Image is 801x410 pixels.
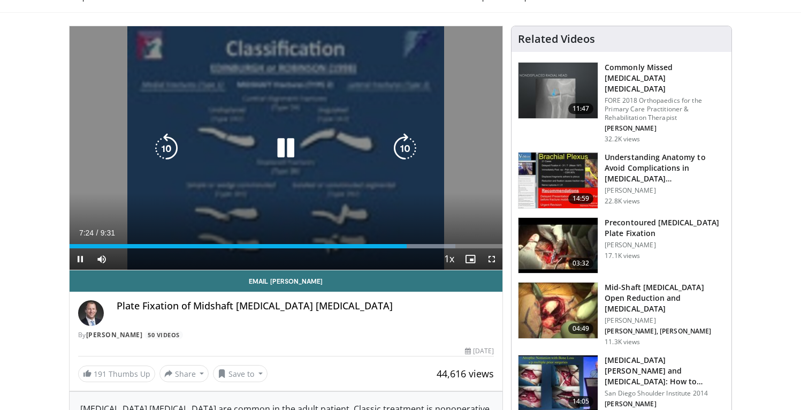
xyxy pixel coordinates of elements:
button: Share [159,365,209,382]
a: 191 Thumbs Up [78,366,155,382]
span: / [96,229,98,237]
h3: Precontoured [MEDICAL_DATA] Plate Fixation [605,217,725,239]
span: 14:59 [568,193,594,204]
a: 04:49 Mid-Shaft [MEDICAL_DATA] Open Reduction and [MEDICAL_DATA] [PERSON_NAME] [PERSON_NAME], [PE... [518,282,725,346]
p: [PERSON_NAME] [605,241,725,249]
span: 14:05 [568,396,594,407]
h3: Mid-Shaft [MEDICAL_DATA] Open Reduction and [MEDICAL_DATA] [605,282,725,314]
p: [PERSON_NAME] [605,400,725,408]
span: 04:49 [568,323,594,334]
h3: Understanding Anatomy to Avoid Complications in [MEDICAL_DATA] [MEDICAL_DATA] [605,152,725,184]
p: [PERSON_NAME] [605,186,725,195]
img: Avatar [78,300,104,326]
a: 03:32 Precontoured [MEDICAL_DATA] Plate Fixation [PERSON_NAME] 17.1K views [518,217,725,274]
p: [PERSON_NAME] [605,316,725,325]
a: 11:47 Commonly Missed [MEDICAL_DATA] [MEDICAL_DATA] FORE 2018 Orthopaedics for the Primary Care P... [518,62,725,143]
button: Pause [70,248,91,270]
p: 11.3K views [605,338,640,346]
img: DAC6PvgZ22mCeOyX4xMDoxOmdtO40mAx.150x105_q85_crop-smart_upscale.jpg [518,153,598,208]
button: Fullscreen [481,248,502,270]
p: FORE 2018 Orthopaedics for the Primary Care Practitioner & Rehabilitation Therapist [605,96,725,122]
p: 32.2K views [605,135,640,143]
span: 44,616 views [437,367,494,380]
span: 03:32 [568,258,594,269]
h4: Related Videos [518,33,595,45]
h4: Plate Fixation of Midshaft [MEDICAL_DATA] [MEDICAL_DATA] [117,300,494,312]
span: 9:31 [101,229,115,237]
a: 50 Videos [144,331,184,340]
video-js: Video Player [70,26,503,270]
p: 17.1K views [605,252,640,260]
span: 191 [94,369,106,379]
button: Save to [213,365,268,382]
img: Picture_1_50_2.png.150x105_q85_crop-smart_upscale.jpg [518,218,598,274]
img: d6e53f0e-22c7-400f-a4c1-a1c7fa117a21.150x105_q85_crop-smart_upscale.jpg [518,283,598,338]
p: San Diego Shoulder Institute 2014 [605,389,725,398]
button: Enable picture-in-picture mode [460,248,481,270]
p: [PERSON_NAME] [605,124,725,133]
img: b2c65235-e098-4cd2-ab0f-914df5e3e270.150x105_q85_crop-smart_upscale.jpg [518,63,598,118]
p: [PERSON_NAME], [PERSON_NAME] [605,327,725,336]
a: [PERSON_NAME] [86,330,143,339]
div: Progress Bar [70,244,503,248]
span: 7:24 [79,229,94,237]
a: 14:59 Understanding Anatomy to Avoid Complications in [MEDICAL_DATA] [MEDICAL_DATA] [PERSON_NAME]... [518,152,725,209]
h3: Commonly Missed [MEDICAL_DATA] [MEDICAL_DATA] [605,62,725,94]
button: Mute [91,248,112,270]
a: Email [PERSON_NAME] [70,270,503,292]
button: Playback Rate [438,248,460,270]
div: [DATE] [465,346,494,356]
p: 22.8K views [605,197,640,206]
h3: [MEDICAL_DATA][PERSON_NAME] and [MEDICAL_DATA]: How to Prevent and How to Treat [605,355,725,387]
div: By [78,330,494,340]
span: 11:47 [568,103,594,114]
